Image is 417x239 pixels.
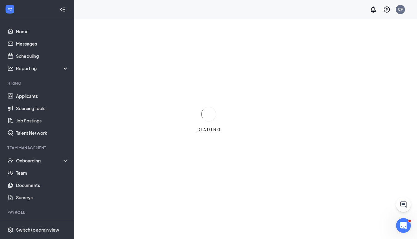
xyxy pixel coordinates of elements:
[7,81,67,86] div: Hiring
[16,219,69,231] a: PayrollCrown
[16,191,69,204] a: Surveys
[398,7,403,12] div: CF
[16,227,59,233] div: Switch to admin view
[7,227,14,233] svg: Settings
[16,114,69,127] a: Job Postings
[7,210,67,215] div: Payroll
[16,127,69,139] a: Talent Network
[7,65,14,71] svg: Analysis
[400,201,407,208] svg: ChatActive
[7,6,13,12] svg: WorkstreamLogo
[59,6,66,13] svg: Collapse
[16,102,69,114] a: Sourcing Tools
[16,38,69,50] a: Messages
[7,157,14,164] svg: UserCheck
[16,179,69,191] a: Documents
[16,25,69,38] a: Home
[16,90,69,102] a: Applicants
[16,157,63,164] div: Onboarding
[7,145,67,150] div: Team Management
[193,127,224,132] div: LOADING
[16,50,69,62] a: Scheduling
[370,6,377,13] svg: Notifications
[16,65,69,71] div: Reporting
[396,197,411,212] button: ChatActive
[16,167,69,179] a: Team
[383,6,390,13] svg: QuestionInfo
[396,218,411,233] iframe: Intercom live chat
